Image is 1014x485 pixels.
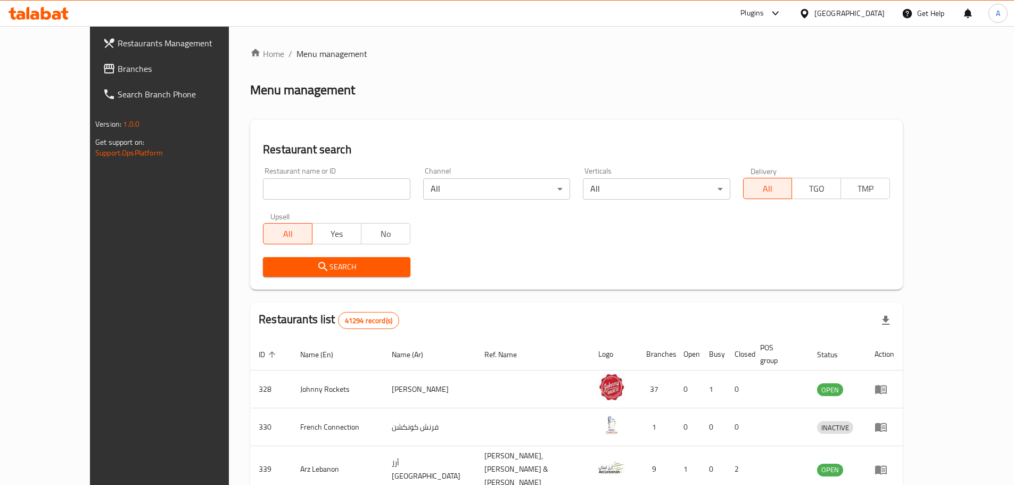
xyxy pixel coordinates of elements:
button: All [743,178,793,199]
td: 330 [250,408,292,446]
th: Open [675,338,700,371]
a: Branches [94,56,259,81]
td: 328 [250,371,292,408]
span: Menu management [296,47,367,60]
td: 1 [638,408,675,446]
div: All [423,178,570,200]
span: A [996,7,1000,19]
td: فرنش كونكشن [383,408,476,446]
a: Home [250,47,284,60]
img: Arz Lebanon [598,454,625,481]
span: Ref. Name [484,348,531,361]
button: All [263,223,312,244]
span: Get support on: [95,135,144,149]
button: No [361,223,410,244]
nav: breadcrumb [250,47,903,60]
div: Menu [875,383,894,396]
div: All [583,178,730,200]
td: 0 [675,408,700,446]
span: TGO [796,181,837,196]
button: Yes [312,223,361,244]
span: ID [259,348,279,361]
td: 37 [638,371,675,408]
div: Menu [875,463,894,476]
span: Search Branch Phone [118,88,251,101]
a: Restaurants Management [94,30,259,56]
span: Status [817,348,852,361]
span: INACTIVE [817,422,853,434]
a: Support.OpsPlatform [95,146,163,160]
img: French Connection [598,412,625,438]
th: Busy [700,338,726,371]
li: / [288,47,292,60]
span: OPEN [817,384,843,396]
img: Johnny Rockets [598,374,625,400]
th: Closed [726,338,752,371]
span: Version: [95,117,121,131]
span: TMP [845,181,886,196]
span: Branches [118,62,251,75]
td: 1 [700,371,726,408]
label: Upsell [270,212,290,220]
span: Name (En) [300,348,347,361]
div: Total records count [338,312,399,329]
span: Restaurants Management [118,37,251,50]
span: Search [271,260,401,274]
div: INACTIVE [817,421,853,434]
span: Name (Ar) [392,348,437,361]
td: 0 [726,408,752,446]
span: 41294 record(s) [339,316,399,326]
h2: Restaurant search [263,142,890,158]
a: Search Branch Phone [94,81,259,107]
span: OPEN [817,464,843,476]
button: TGO [792,178,841,199]
td: 0 [675,371,700,408]
th: Branches [638,338,675,371]
div: Plugins [740,7,764,20]
span: No [366,226,406,242]
span: All [748,181,788,196]
div: [GEOGRAPHIC_DATA] [814,7,885,19]
td: French Connection [292,408,383,446]
td: [PERSON_NAME] [383,371,476,408]
span: POS group [760,341,796,367]
button: Search [263,257,410,277]
th: Logo [590,338,638,371]
button: TMP [840,178,890,199]
label: Delivery [751,167,777,175]
td: 0 [726,371,752,408]
h2: Restaurants list [259,311,399,329]
span: 1.0.0 [123,117,139,131]
th: Action [866,338,903,371]
h2: Menu management [250,81,355,98]
td: Johnny Rockets [292,371,383,408]
span: Yes [317,226,357,242]
input: Search for restaurant name or ID.. [263,178,410,200]
div: OPEN [817,383,843,396]
td: 0 [700,408,726,446]
span: All [268,226,308,242]
div: Export file [873,308,898,333]
div: Menu [875,421,894,433]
